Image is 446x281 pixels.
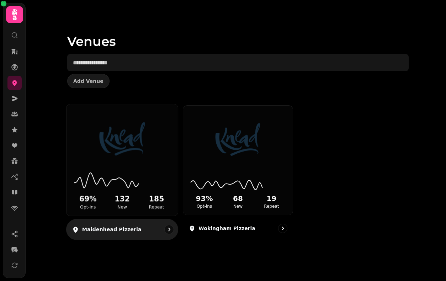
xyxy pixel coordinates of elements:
[279,225,286,232] svg: go to
[107,194,138,205] h2: 132
[72,194,103,205] h2: 69 %
[141,204,172,210] p: Repeat
[223,203,253,209] p: New
[183,105,293,239] a: Wokingham Pizzeria93%Opt-ins68New19RepeatWokingham Pizzeria
[141,194,172,205] h2: 185
[256,193,287,203] h2: 19
[166,226,173,233] svg: go to
[223,193,253,203] h2: 68
[82,226,142,233] p: Maidenhead Pizzeria
[80,116,164,162] img: Maidenhead Pizzeria
[197,117,279,162] img: Wokingham Pizzeria
[67,74,110,88] button: Add Venue
[189,193,219,203] h2: 93 %
[189,203,219,209] p: Opt-ins
[198,225,255,232] p: Wokingham Pizzeria
[66,104,179,240] a: Maidenhead Pizzeria69%Opt-ins132New185RepeatMaidenhead Pizzeria
[107,204,138,210] p: New
[256,203,287,209] p: Repeat
[67,17,409,48] h1: Venues
[73,79,103,84] span: Add Venue
[72,204,103,210] p: Opt-ins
